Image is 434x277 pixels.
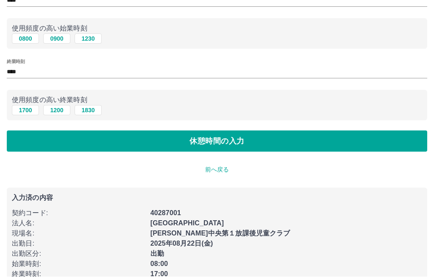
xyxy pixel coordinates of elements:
p: 使用頻度の高い終業時刻 [12,95,422,105]
b: 08:00 [150,260,168,268]
b: 出勤 [150,250,164,258]
b: 2025年08月22日(金) [150,240,213,247]
p: 使用頻度の高い始業時刻 [12,24,422,34]
p: 出勤区分 : [12,249,145,259]
p: 前へ戻る [7,166,427,175]
b: [PERSON_NAME]中央第１放課後児童クラブ [150,230,290,237]
b: 40287001 [150,210,181,217]
p: 法人名 : [12,219,145,229]
button: 0800 [12,34,39,44]
p: 現場名 : [12,229,145,239]
b: [GEOGRAPHIC_DATA] [150,220,224,227]
p: 契約コード : [12,208,145,219]
button: 1230 [75,34,102,44]
p: 出勤日 : [12,239,145,249]
label: 終業時刻 [7,59,25,65]
button: 1200 [43,105,70,116]
p: 入力済の内容 [12,195,422,202]
button: 0900 [43,34,70,44]
p: 始業時刻 : [12,259,145,269]
button: 休憩時間の入力 [7,131,427,152]
button: 1830 [75,105,102,116]
button: 1700 [12,105,39,116]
